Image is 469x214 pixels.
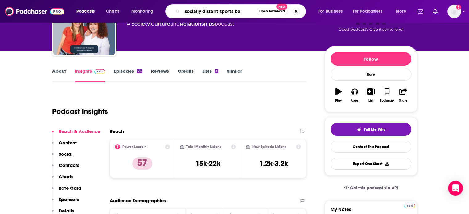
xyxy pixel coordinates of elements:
p: Content [59,140,77,146]
div: Play [335,99,342,103]
button: Content [52,140,77,151]
p: Sponsors [59,196,79,202]
span: Good podcast? Give it some love! [339,27,403,32]
button: Charts [52,174,73,185]
button: Sponsors [52,196,79,208]
span: Open Advanced [259,10,285,13]
span: Logged in as NickG [447,5,461,18]
button: open menu [127,6,161,16]
p: Contacts [59,162,79,168]
a: Society [131,21,150,27]
a: Episodes75 [113,68,142,82]
div: 3 [215,69,218,73]
h1: Podcast Insights [52,107,108,116]
p: Social [59,151,72,157]
p: Rate Card [59,185,81,191]
a: Lists3 [202,68,218,82]
img: Podchaser Pro [94,69,105,74]
h2: Total Monthly Listens [186,145,221,149]
h2: New Episode Listens [252,145,286,149]
button: Open AdvancedNew [257,8,288,15]
button: Bookmark [379,84,395,106]
span: More [396,7,406,16]
button: Follow [331,52,411,66]
span: For Business [318,7,343,16]
button: Apps [347,84,363,106]
input: Search podcasts, credits, & more... [182,6,257,16]
a: About [52,68,66,82]
a: Contact This Podcast [331,141,411,153]
h3: 1.2k-3.2k [259,159,288,168]
p: Details [59,208,74,214]
a: InsightsPodchaser Pro [75,68,105,82]
span: Podcasts [76,7,95,16]
button: Social [52,151,72,163]
span: Charts [106,7,119,16]
span: and [170,21,180,27]
a: Reviews [151,68,169,82]
button: open menu [391,6,414,16]
span: Get this podcast via API [350,185,398,191]
div: Bookmark [380,99,394,103]
span: , [150,21,151,27]
img: Podchaser Pro [404,204,415,208]
button: open menu [314,6,350,16]
img: User Profile [447,5,461,18]
a: Show notifications dropdown [430,6,440,17]
div: Rate [331,68,411,81]
p: 57 [132,157,152,170]
button: Contacts [52,162,79,174]
a: Charts [102,6,123,16]
a: Get this podcast via API [339,180,403,196]
a: Similar [227,68,242,82]
span: For Podcasters [353,7,382,16]
img: tell me why sparkle [356,127,361,132]
div: Apps [351,99,359,103]
h2: Audience Demographics [110,198,166,204]
h3: 15k-22k [195,159,220,168]
div: A podcast [127,20,234,28]
button: Export One-Sheet [331,158,411,170]
svg: Add a profile image [456,5,461,10]
button: Share [395,84,411,106]
button: Rate Card [52,185,81,196]
a: Credits [178,68,194,82]
a: Show notifications dropdown [415,6,426,17]
button: Show profile menu [447,5,461,18]
h2: Reach [110,128,124,134]
div: List [368,99,373,103]
span: New [276,4,287,10]
div: Open Intercom Messenger [448,181,463,196]
button: open menu [72,6,103,16]
a: Relationships [180,21,215,27]
button: tell me why sparkleTell Me Why [331,123,411,136]
span: Monitoring [131,7,153,16]
p: Reach & Audience [59,128,100,134]
a: Culture [151,21,170,27]
div: Share [399,99,407,103]
button: Play [331,84,347,106]
button: List [363,84,379,106]
div: 75 [137,69,142,73]
h2: Power Score™ [122,145,146,149]
img: Podchaser - Follow, Share and Rate Podcasts [5,6,64,17]
button: Reach & Audience [52,128,100,140]
p: Charts [59,174,73,180]
a: Pro website [404,203,415,208]
span: Tell Me Why [364,127,385,132]
button: open menu [349,6,391,16]
div: Search podcasts, credits, & more... [171,4,312,18]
